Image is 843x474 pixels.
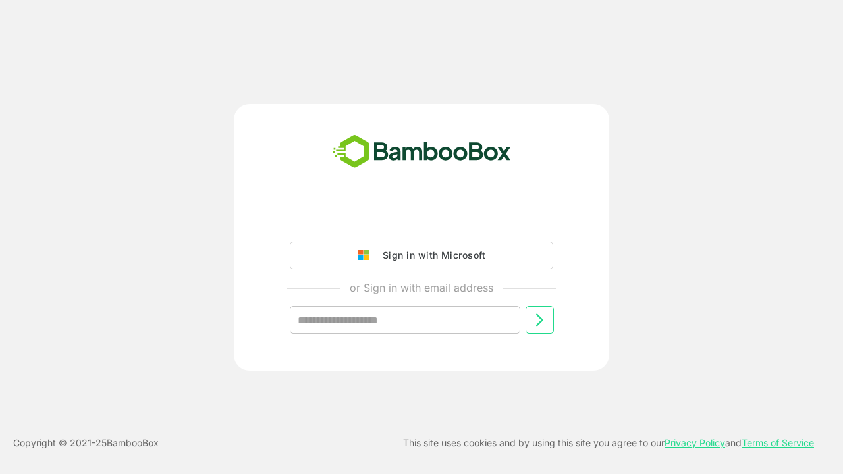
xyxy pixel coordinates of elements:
img: google [358,250,376,261]
div: Sign in with Microsoft [376,247,485,264]
p: Copyright © 2021- 25 BambooBox [13,435,159,451]
p: This site uses cookies and by using this site you agree to our and [403,435,814,451]
button: Sign in with Microsoft [290,242,553,269]
a: Terms of Service [742,437,814,448]
p: or Sign in with email address [350,280,493,296]
a: Privacy Policy [665,437,725,448]
img: bamboobox [325,130,518,174]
